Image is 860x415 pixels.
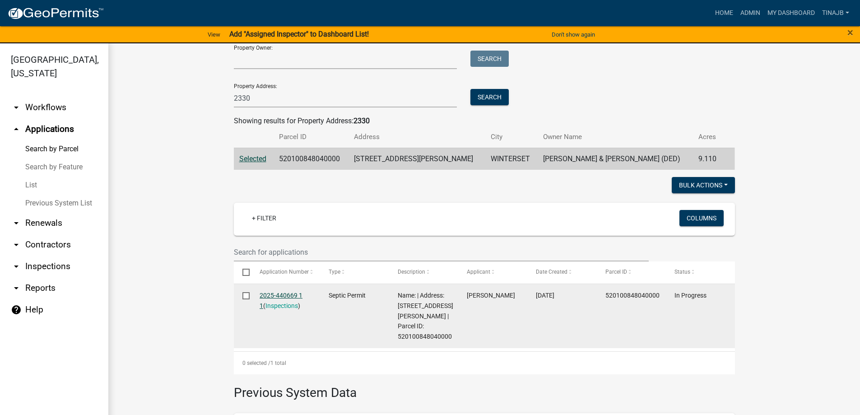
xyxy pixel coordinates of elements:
datatable-header-cell: Select [234,261,251,283]
input: Search for applications [234,243,649,261]
th: City [485,126,538,148]
i: help [11,304,22,315]
span: Name: | Address: 2330 ST CHARLES RD | Parcel ID: 520100848040000 [398,292,453,340]
a: Selected [239,154,266,163]
a: Admin [737,5,764,22]
button: Don't show again [548,27,599,42]
button: Columns [679,210,724,226]
span: Status [674,269,690,275]
datatable-header-cell: Parcel ID [596,261,665,283]
td: [PERSON_NAME] & [PERSON_NAME] (DED) [538,148,693,170]
a: Tinajb [818,5,853,22]
span: 520100848040000 [605,292,660,299]
h3: Previous System Data [234,374,735,402]
strong: 2330 [353,117,370,125]
span: Rick Rogers [467,292,515,299]
span: 0 selected / [242,360,270,366]
datatable-header-cell: Type [320,261,389,283]
div: ( ) [260,290,311,311]
td: WINTERSET [485,148,538,170]
a: My Dashboard [764,5,818,22]
span: Date Created [536,269,567,275]
span: In Progress [674,292,707,299]
div: Showing results for Property Address: [234,116,735,126]
span: 06/24/2025 [536,292,554,299]
i: arrow_drop_down [11,239,22,250]
datatable-header-cell: Applicant [458,261,527,283]
th: Parcel ID [274,126,349,148]
strong: Add "Assigned Inspector" to Dashboard List! [229,30,369,38]
i: arrow_drop_up [11,124,22,135]
i: arrow_drop_down [11,218,22,228]
td: 520100848040000 [274,148,349,170]
button: Search [470,89,509,105]
div: 1 total [234,352,735,374]
span: Parcel ID [605,269,627,275]
i: arrow_drop_down [11,261,22,272]
span: × [847,26,853,39]
button: Search [470,51,509,67]
span: Septic Permit [329,292,366,299]
th: Address [349,126,485,148]
i: arrow_drop_down [11,102,22,113]
button: Bulk Actions [672,177,735,193]
td: [STREET_ADDRESS][PERSON_NAME] [349,148,485,170]
span: Application Number [260,269,309,275]
a: Inspections [265,302,298,309]
datatable-header-cell: Description [389,261,458,283]
button: Close [847,27,853,38]
datatable-header-cell: Status [665,261,734,283]
a: + Filter [245,210,284,226]
th: Owner Name [538,126,693,148]
a: View [204,27,224,42]
th: Acres [693,126,723,148]
span: Applicant [467,269,490,275]
datatable-header-cell: Application Number [251,261,320,283]
span: Type [329,269,340,275]
i: arrow_drop_down [11,283,22,294]
a: 2025-440669 1 1 [260,292,302,309]
span: Description [398,269,425,275]
td: 9.110 [693,148,723,170]
a: Home [711,5,737,22]
datatable-header-cell: Date Created [527,261,596,283]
